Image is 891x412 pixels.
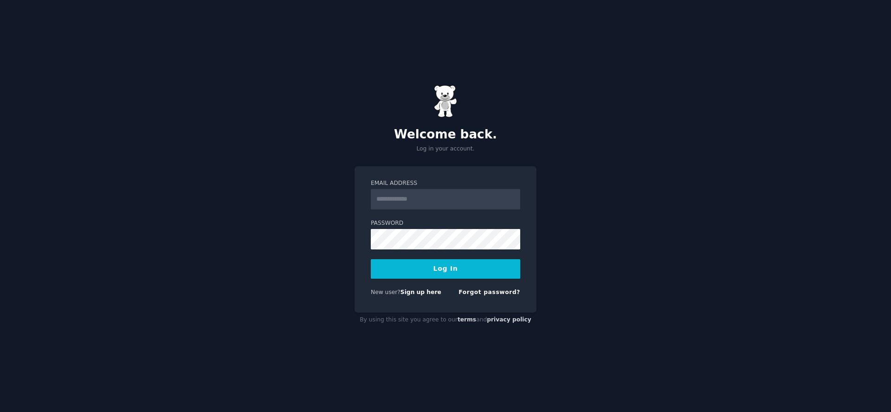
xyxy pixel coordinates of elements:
a: privacy policy [487,316,531,323]
button: Log In [371,259,520,279]
a: Sign up here [400,289,441,295]
div: By using this site you agree to our and [355,313,536,327]
a: Forgot password? [458,289,520,295]
h2: Welcome back. [355,127,536,142]
label: Email Address [371,179,520,188]
a: terms [458,316,476,323]
img: Gummy Bear [434,85,457,118]
span: New user? [371,289,400,295]
label: Password [371,219,520,228]
p: Log in your account. [355,145,536,153]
